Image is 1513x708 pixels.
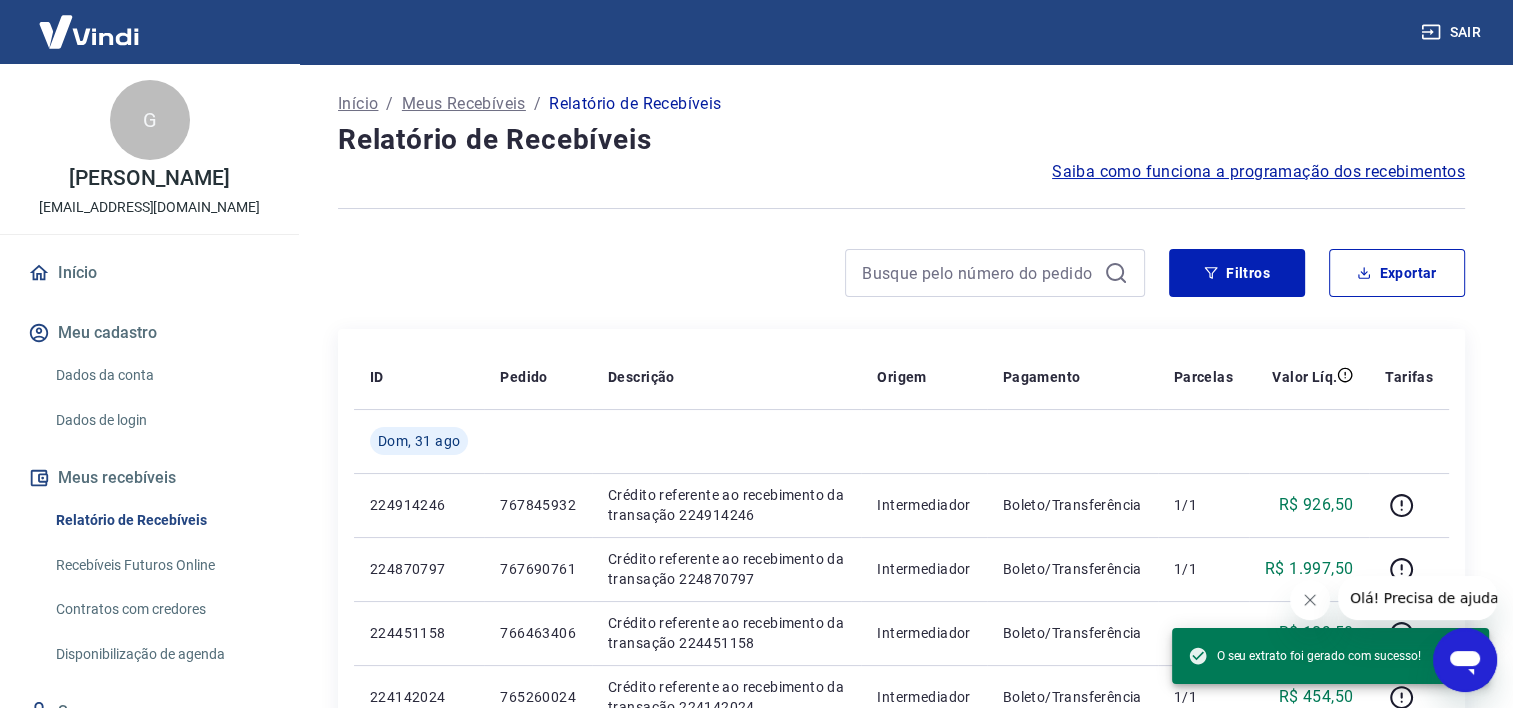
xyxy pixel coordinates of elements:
[500,559,576,579] p: 767690761
[1003,495,1142,515] p: Boleto/Transferência
[1272,367,1337,387] p: Valor Líq.
[370,559,468,579] p: 224870797
[1385,367,1433,387] p: Tarifas
[608,367,675,387] p: Descrição
[1174,623,1233,643] p: 1/1
[1003,687,1142,707] p: Boleto/Transferência
[1003,367,1081,387] p: Pagamento
[12,14,168,30] span: Olá! Precisa de ajuda?
[48,634,275,675] a: Disponibilização de agenda
[500,495,576,515] p: 767845932
[1329,249,1465,297] button: Exportar
[24,251,275,295] a: Início
[608,549,845,589] p: Crédito referente ao recebimento da transação 224870797
[1174,495,1233,515] p: 1/1
[608,613,845,653] p: Crédito referente ao recebimento da transação 224451158
[110,80,190,160] div: G
[1338,576,1497,620] iframe: Mensagem da empresa
[1433,628,1497,692] iframe: Botão para abrir a janela de mensagens
[877,687,970,707] p: Intermediador
[338,120,1465,160] h4: Relatório de Recebíveis
[500,687,576,707] p: 765260024
[24,1,154,62] img: Vindi
[1169,249,1305,297] button: Filtros
[370,495,468,515] p: 224914246
[877,367,926,387] p: Origem
[1003,623,1142,643] p: Boleto/Transferência
[402,92,526,116] a: Meus Recebíveis
[48,589,275,630] a: Contratos com credores
[877,559,970,579] p: Intermediador
[48,545,275,586] a: Recebíveis Futuros Online
[24,456,275,500] button: Meus recebíveis
[877,623,970,643] p: Intermediador
[370,367,384,387] p: ID
[534,92,541,116] p: /
[1174,687,1233,707] p: 1/1
[370,623,468,643] p: 224451158
[48,400,275,441] a: Dados de login
[500,367,547,387] p: Pedido
[39,197,260,218] p: [EMAIL_ADDRESS][DOMAIN_NAME]
[1279,621,1354,645] p: R$ 189,50
[1052,160,1465,184] a: Saiba como funciona a programação dos recebimentos
[24,311,275,355] button: Meu cadastro
[370,687,468,707] p: 224142024
[549,92,721,116] p: Relatório de Recebíveis
[1174,367,1233,387] p: Parcelas
[69,168,229,189] p: [PERSON_NAME]
[877,495,970,515] p: Intermediador
[1188,646,1421,666] span: O seu extrato foi gerado com sucesso!
[1290,580,1330,620] iframe: Fechar mensagem
[378,431,460,451] span: Dom, 31 ago
[1003,559,1142,579] p: Boleto/Transferência
[608,485,845,525] p: Crédito referente ao recebimento da transação 224914246
[1417,14,1489,51] button: Sair
[48,500,275,541] a: Relatório de Recebíveis
[1265,557,1353,581] p: R$ 1.997,50
[386,92,393,116] p: /
[48,355,275,396] a: Dados da conta
[1174,559,1233,579] p: 1/1
[338,92,378,116] a: Início
[862,258,1096,288] input: Busque pelo número do pedido
[1279,493,1354,517] p: R$ 926,50
[500,623,576,643] p: 766463406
